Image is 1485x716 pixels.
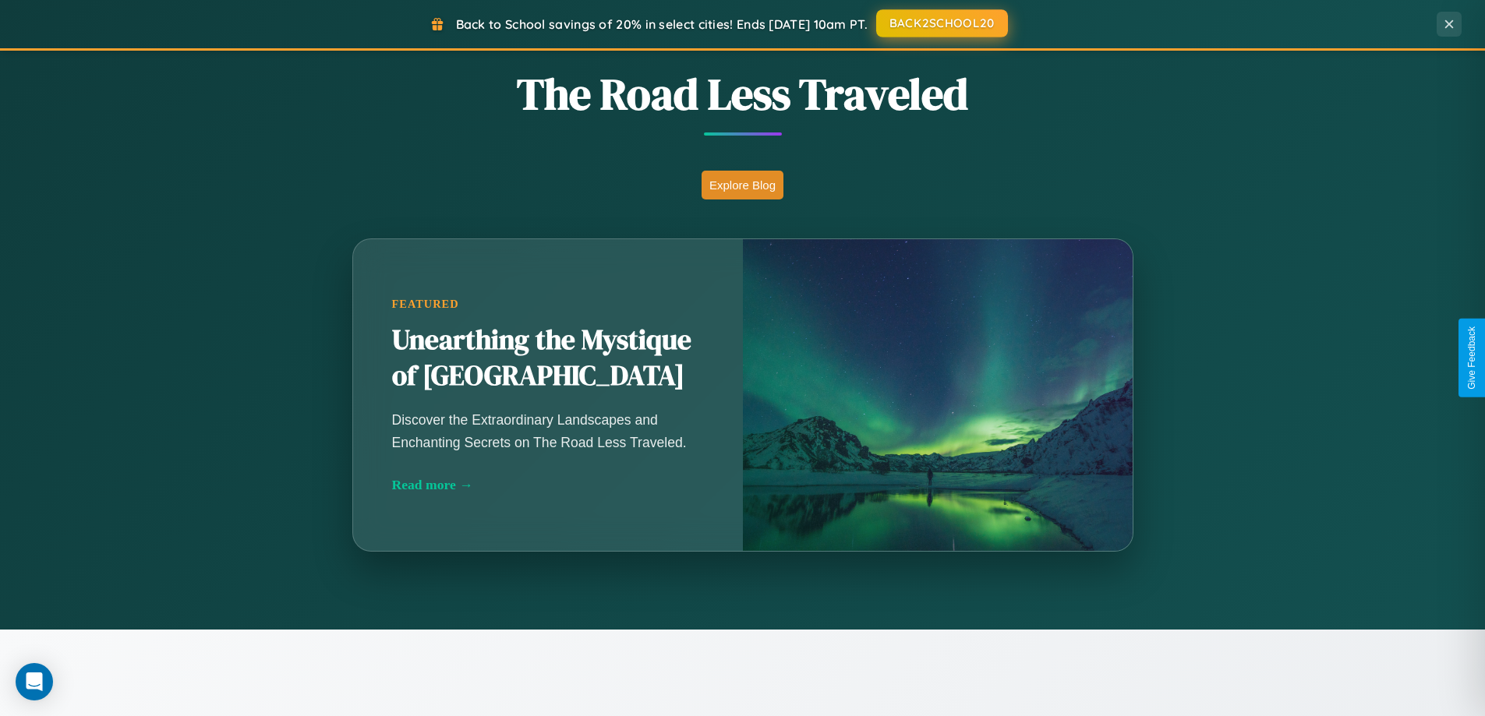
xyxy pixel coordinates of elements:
button: BACK2SCHOOL20 [876,9,1008,37]
div: Featured [392,298,704,311]
h1: The Road Less Traveled [275,64,1211,124]
div: Read more → [392,477,704,493]
h2: Unearthing the Mystique of [GEOGRAPHIC_DATA] [392,323,704,394]
button: Explore Blog [702,171,783,199]
p: Discover the Extraordinary Landscapes and Enchanting Secrets on The Road Less Traveled. [392,409,704,453]
div: Give Feedback [1466,326,1477,390]
div: Open Intercom Messenger [16,663,53,700]
span: Back to School savings of 20% in select cities! Ends [DATE] 10am PT. [456,16,868,32]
